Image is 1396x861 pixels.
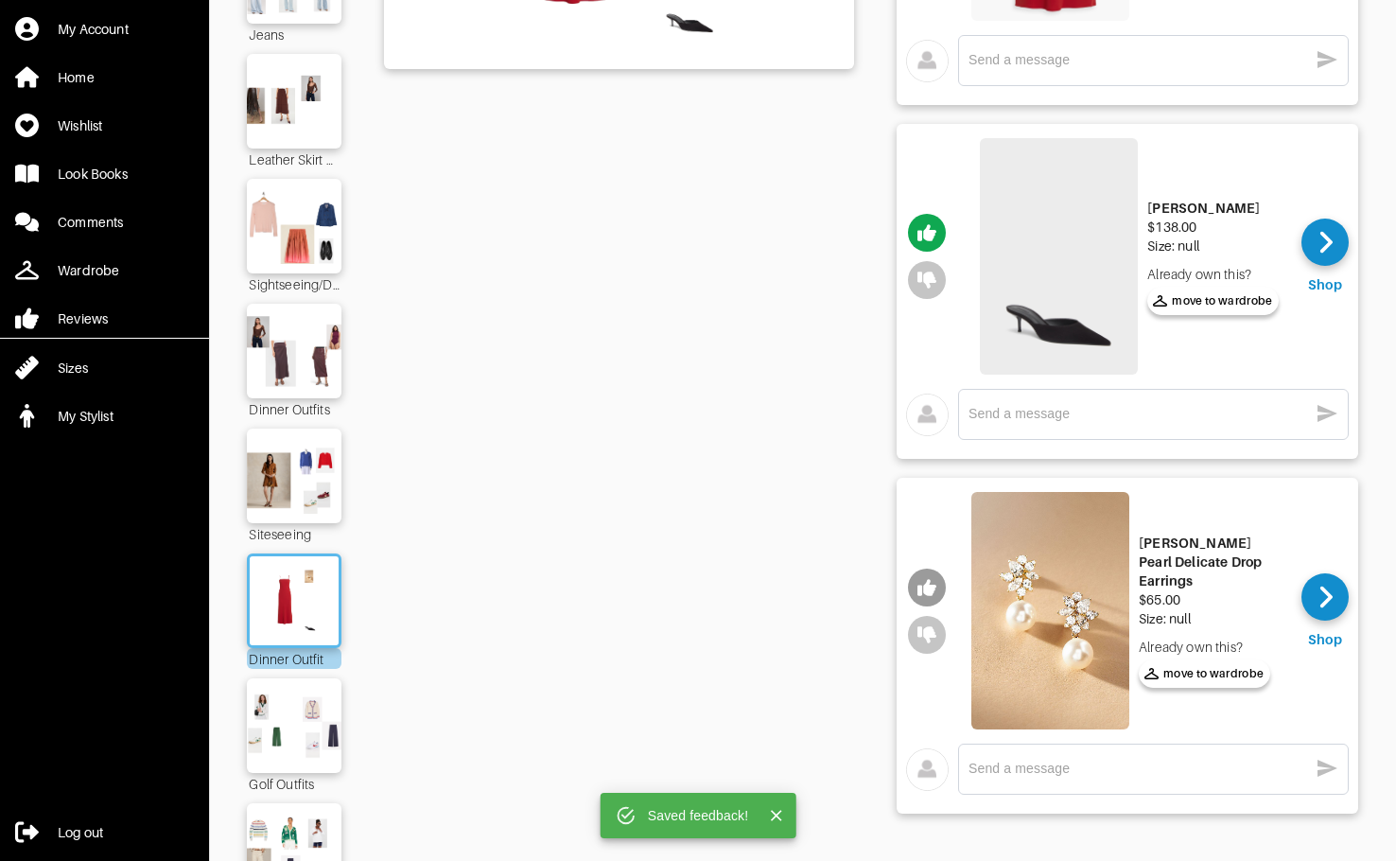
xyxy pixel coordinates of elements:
img: Outfit Siteseeing [241,438,349,514]
div: Dinner Outfits [247,398,341,419]
div: Siteseeing [247,523,341,544]
div: Wardrobe [58,261,119,280]
div: Leather Skirt Alternatives [247,149,341,169]
img: Ettika Dripping Pearl Delicate Drop Earrings [971,492,1129,729]
img: avatar [906,748,949,791]
div: Home [58,68,95,87]
button: move to wardrobe [1147,287,1279,315]
div: Saved feedback! [648,799,749,833]
a: Shop [1301,219,1349,294]
div: Size: null [1147,237,1279,255]
div: Shop [1308,275,1342,294]
img: Outfit Leather Skirt Alternatives [241,63,349,139]
div: [PERSON_NAME] Pearl Delicate Drop Earrings [1139,534,1287,590]
div: Golf Outfits [247,773,341,794]
div: Size: null [1139,609,1287,628]
div: Sightseeing/Dinner [247,273,341,294]
div: Sizes [58,359,88,378]
div: Comments [58,213,123,232]
div: $138.00 [1147,218,1279,237]
img: avatar [906,40,949,82]
div: Jeans [247,24,341,44]
span: move to wardrobe [1153,292,1273,309]
img: Outfit Golf Outfits [241,688,349,764]
img: avatar [906,394,949,436]
div: Reviews [58,309,108,328]
div: [PERSON_NAME] [1147,199,1279,218]
img: Outfit Dinner Outfit [245,566,344,636]
div: Look Books [58,165,128,184]
div: My Account [58,20,129,39]
img: Black Julie Heels [980,138,1138,376]
button: move to wardrobe [1139,659,1270,688]
div: My Stylist [58,407,113,426]
div: Log out [58,823,103,842]
div: Already own this? [1139,638,1287,657]
div: Dinner Outfit [247,648,341,669]
button: Close [763,803,788,828]
a: Shop [1301,573,1349,649]
span: move to wardrobe [1144,665,1265,682]
img: Outfit Dinner Outfits [241,313,349,389]
div: Wishlist [58,116,102,135]
div: Shop [1308,630,1342,649]
div: Already own this? [1147,265,1279,284]
img: Outfit Sightseeing/Dinner [241,188,349,264]
div: $65.00 [1139,590,1287,609]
